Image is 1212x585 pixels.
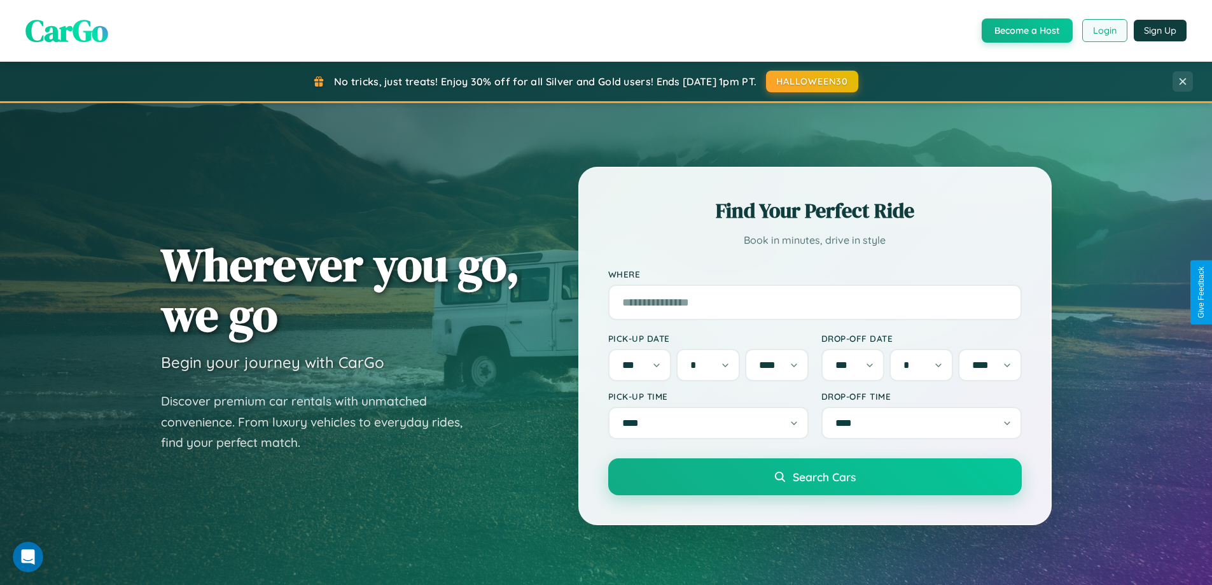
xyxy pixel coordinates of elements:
[608,197,1022,225] h2: Find Your Perfect Ride
[821,333,1022,344] label: Drop-off Date
[608,458,1022,495] button: Search Cars
[821,391,1022,402] label: Drop-off Time
[161,353,384,372] h3: Begin your journey with CarGo
[982,18,1073,43] button: Become a Host
[161,239,520,340] h1: Wherever you go, we go
[161,391,479,453] p: Discover premium car rentals with unmatched convenience. From luxury vehicles to everyday rides, ...
[608,391,809,402] label: Pick-up Time
[13,542,43,572] iframe: Intercom live chat
[1082,19,1127,42] button: Login
[608,269,1022,279] label: Where
[25,10,108,52] span: CarGo
[334,75,756,88] span: No tricks, just treats! Enjoy 30% off for all Silver and Gold users! Ends [DATE] 1pm PT.
[1197,267,1206,318] div: Give Feedback
[1134,20,1187,41] button: Sign Up
[608,231,1022,250] p: Book in minutes, drive in style
[793,470,856,484] span: Search Cars
[608,333,809,344] label: Pick-up Date
[766,71,858,92] button: HALLOWEEN30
